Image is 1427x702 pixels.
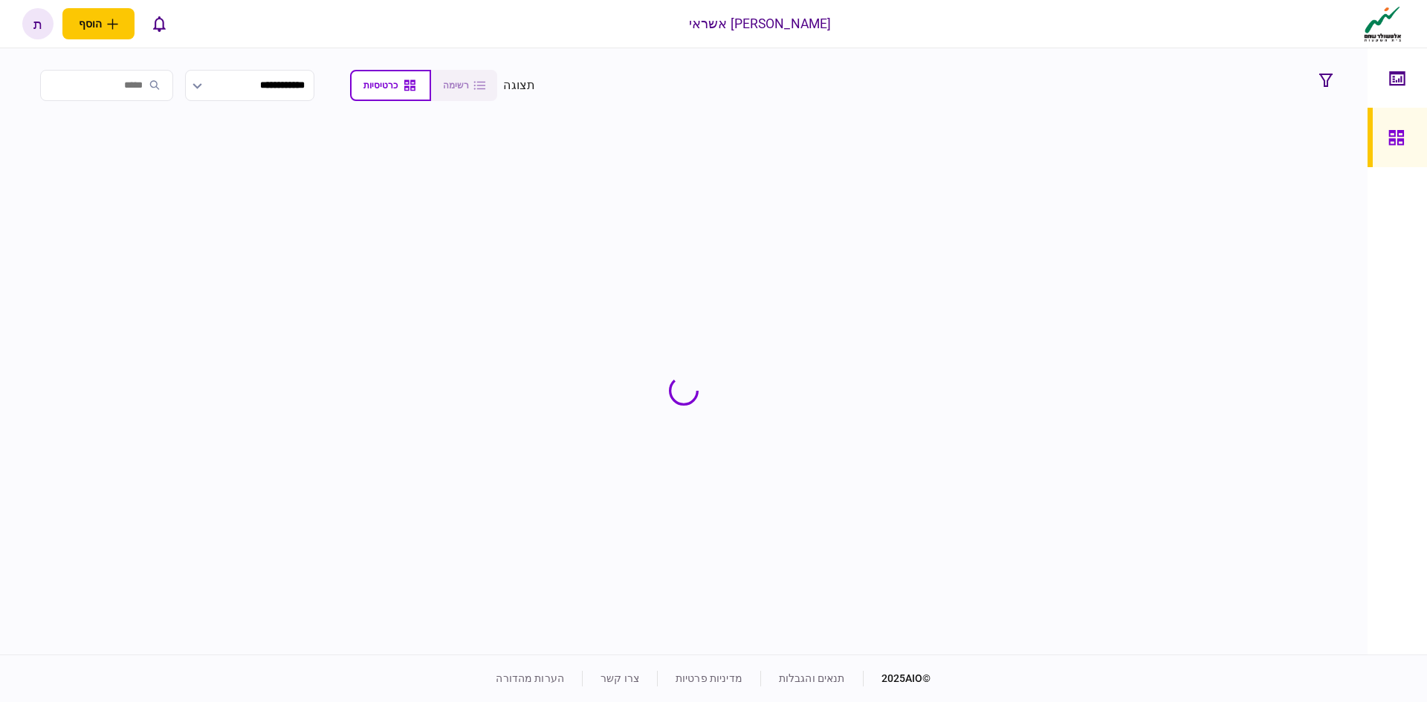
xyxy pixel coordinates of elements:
div: © 2025 AIO [863,671,931,686]
a: תנאים והגבלות [779,672,845,684]
button: ת [22,8,54,39]
button: רשימה [431,70,497,101]
button: כרטיסיות [350,70,431,101]
a: מדיניות פרטיות [676,672,742,684]
a: הערות מהדורה [496,672,564,684]
span: רשימה [443,80,469,91]
a: צרו קשר [601,672,639,684]
div: [PERSON_NAME] אשראי [689,14,832,33]
img: client company logo [1361,5,1405,42]
button: פתח רשימת התראות [143,8,175,39]
div: תצוגה [503,77,535,94]
button: פתח תפריט להוספת לקוח [62,8,135,39]
span: כרטיסיות [363,80,398,91]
